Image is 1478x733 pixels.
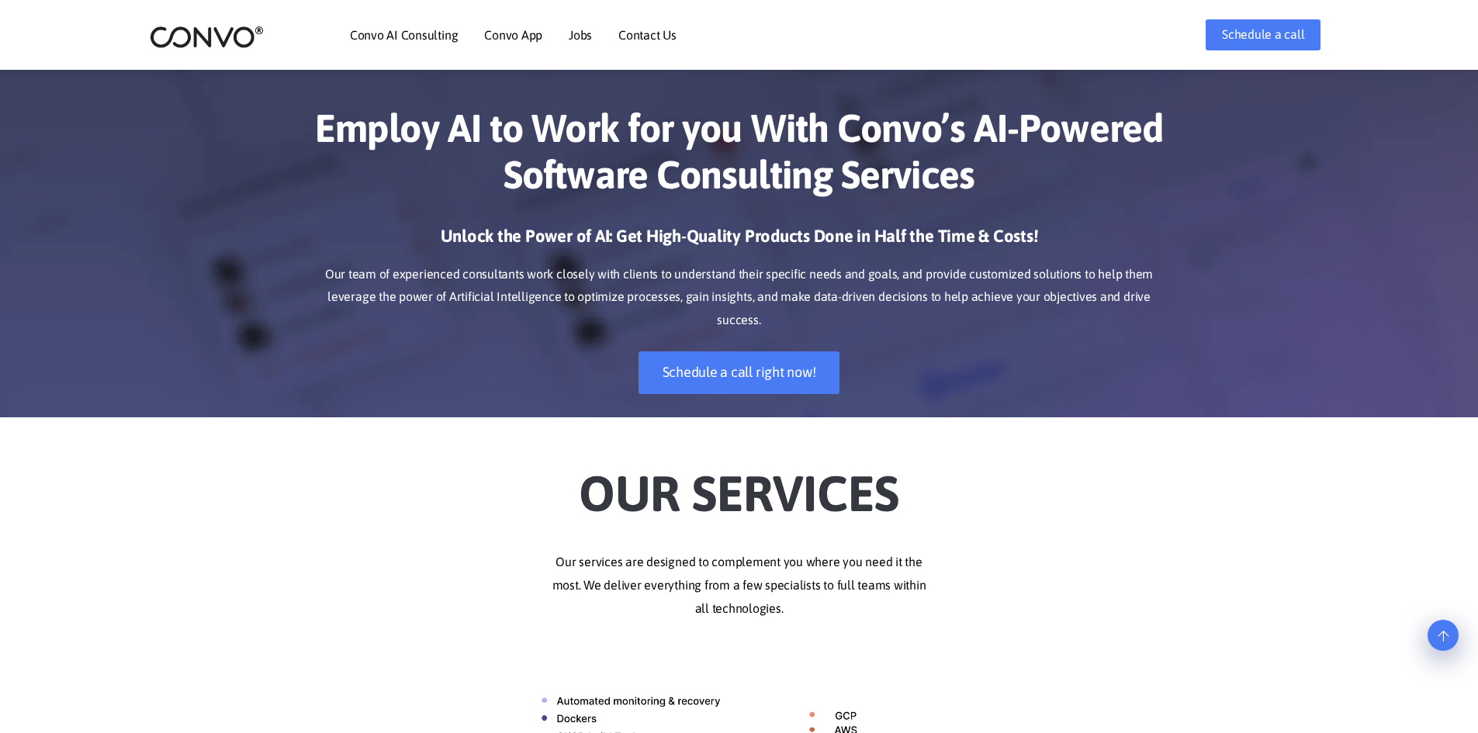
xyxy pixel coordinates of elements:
[309,263,1170,333] p: Our team of experienced consultants work closely with clients to understand their specific needs ...
[569,29,592,41] a: Jobs
[618,29,677,41] a: Contact Us
[309,551,1170,621] p: Our services are designed to complement you where you need it the most. We deliver everything fro...
[639,351,840,394] a: Schedule a call right now!
[309,441,1170,527] h2: Our Services
[350,29,458,41] a: Convo AI Consulting
[484,29,542,41] a: Convo App
[309,105,1170,209] h1: Employ AI to Work for you With Convo’s AI-Powered Software Consulting Services
[1206,19,1321,50] a: Schedule a call
[150,25,264,49] img: logo_2.png
[309,225,1170,259] h3: Unlock the Power of AI: Get High-Quality Products Done in Half the Time & Costs!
